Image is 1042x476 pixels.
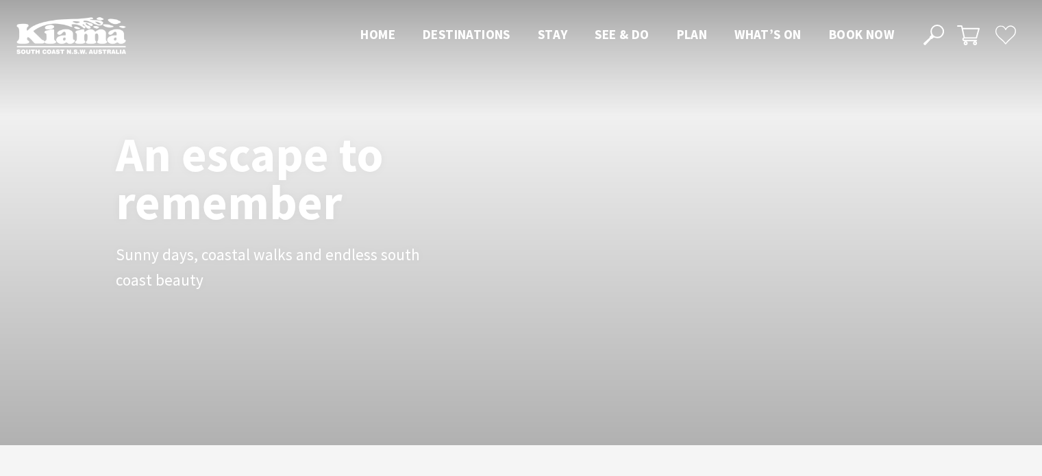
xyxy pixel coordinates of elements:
[16,16,126,54] img: Kiama Logo
[360,26,395,42] span: Home
[116,242,424,293] p: Sunny days, coastal walks and endless south coast beauty
[595,26,649,42] span: See & Do
[829,26,894,42] span: Book now
[347,24,908,47] nav: Main Menu
[538,26,568,42] span: Stay
[734,26,802,42] span: What’s On
[677,26,708,42] span: Plan
[423,26,510,42] span: Destinations
[116,130,493,226] h1: An escape to remember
